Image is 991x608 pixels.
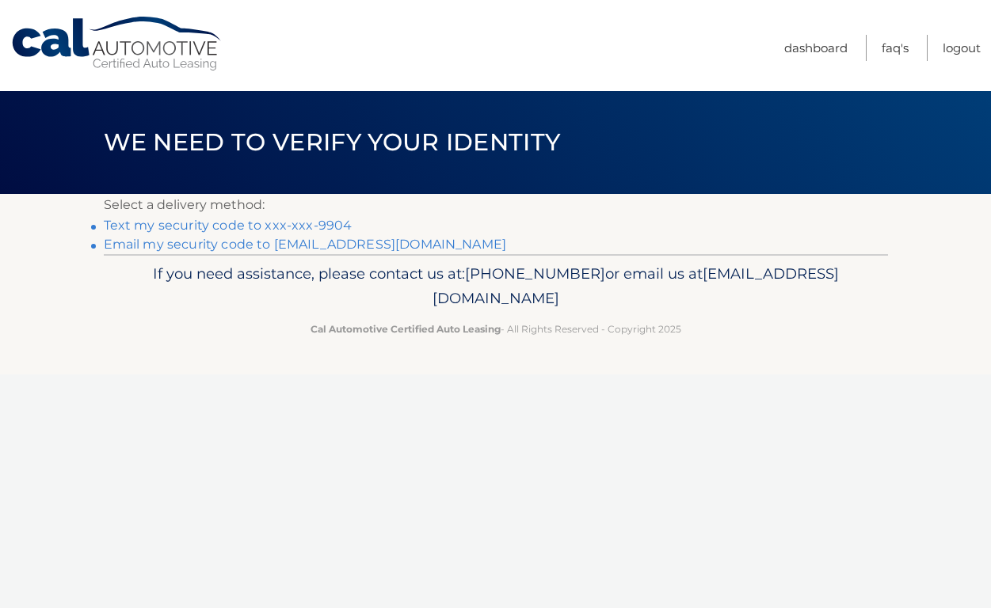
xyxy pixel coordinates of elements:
a: Cal Automotive [10,16,224,72]
p: If you need assistance, please contact us at: or email us at [114,261,878,312]
a: Dashboard [784,35,848,61]
a: Logout [943,35,981,61]
p: - All Rights Reserved - Copyright 2025 [114,321,878,337]
strong: Cal Automotive Certified Auto Leasing [311,323,501,335]
p: Select a delivery method: [104,194,888,216]
a: Email my security code to [EMAIL_ADDRESS][DOMAIN_NAME] [104,237,507,252]
span: [PHONE_NUMBER] [465,264,605,283]
span: We need to verify your identity [104,127,561,157]
a: Text my security code to xxx-xxx-9904 [104,218,353,233]
a: FAQ's [882,35,909,61]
